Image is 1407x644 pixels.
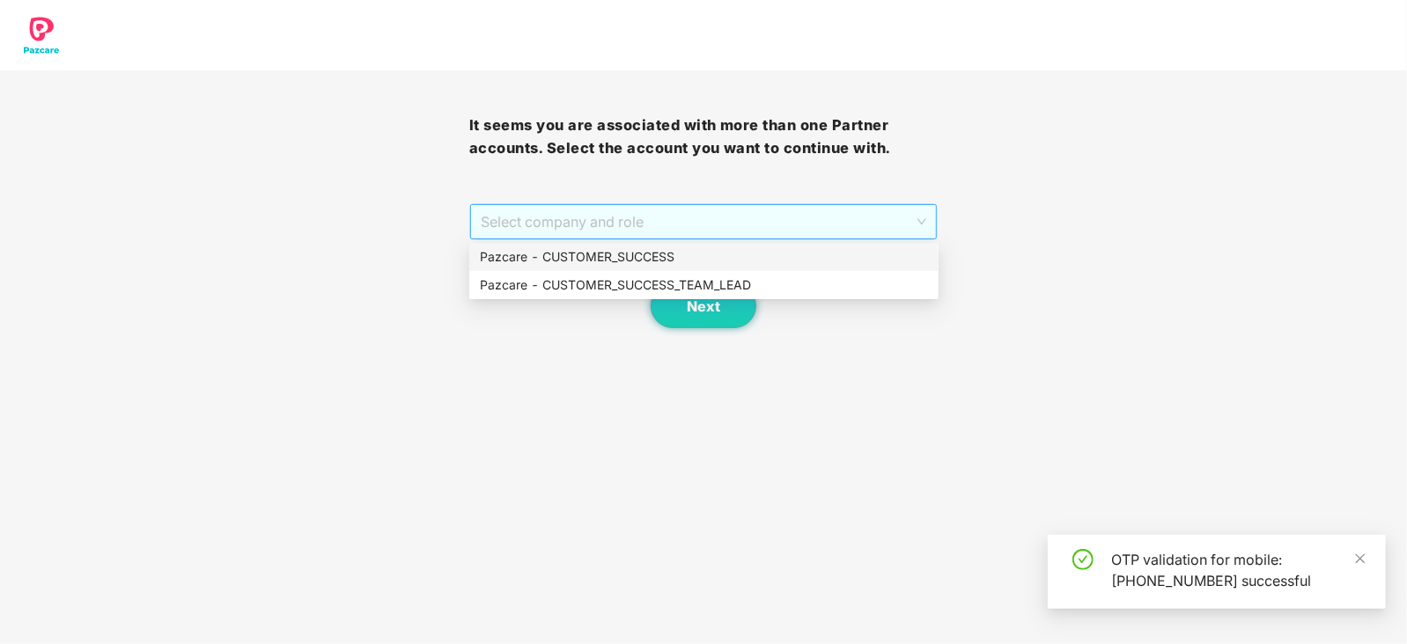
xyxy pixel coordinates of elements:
span: check-circle [1072,549,1094,570]
span: close [1354,553,1366,565]
div: Pazcare - CUSTOMER_SUCCESS [480,247,928,267]
div: OTP validation for mobile: [PHONE_NUMBER] successful [1111,549,1365,591]
div: Pazcare - CUSTOMER_SUCCESS [469,243,939,271]
span: Select company and role [481,205,927,238]
div: Pazcare - CUSTOMER_SUCCESS_TEAM_LEAD [480,275,928,295]
button: Next [651,284,756,328]
h3: It seems you are associated with more than one Partner accounts. Select the account you want to c... [469,114,939,159]
span: Next [687,298,720,315]
div: Pazcare - CUSTOMER_SUCCESS_TEAM_LEAD [469,271,939,299]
